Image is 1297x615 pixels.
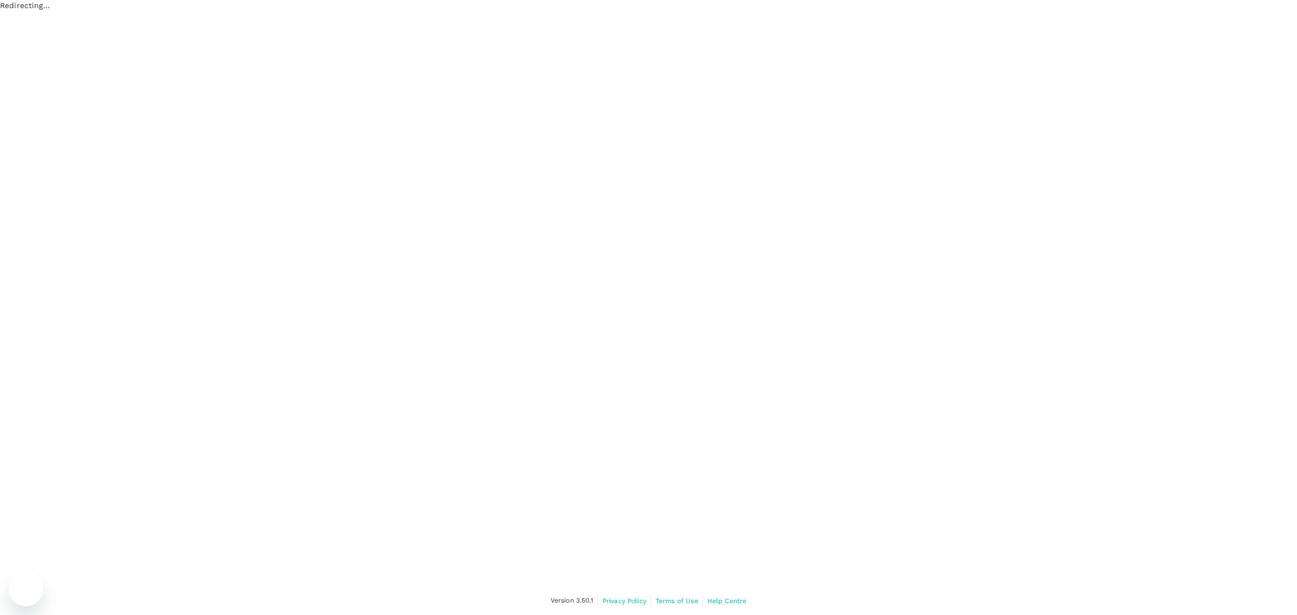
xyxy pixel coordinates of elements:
[551,596,593,606] span: Version 3.50.1
[656,595,698,607] a: Terms of Use
[9,572,43,606] iframe: Button to launch messaging window
[707,595,747,607] a: Help Centre
[707,597,747,605] span: Help Centre
[603,595,646,607] a: Privacy Policy
[603,597,646,605] span: Privacy Policy
[656,597,698,605] span: Terms of Use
